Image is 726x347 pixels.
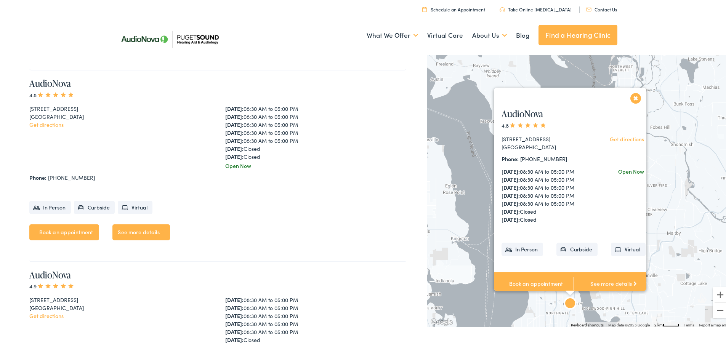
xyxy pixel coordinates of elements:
a: Open this area in Google Maps (opens a new window) [429,316,454,326]
div: [GEOGRAPHIC_DATA] [29,302,210,310]
img: utility icon [500,6,505,10]
div: [STREET_ADDRESS] [502,134,588,142]
strong: [DATE]: [225,103,244,111]
img: utility icon [586,6,591,10]
a: Virtual Care [427,20,463,48]
strong: [DATE]: [225,318,244,326]
a: Contact Us [586,5,617,11]
strong: [DATE]: [225,302,244,310]
strong: [DATE]: [225,119,244,127]
div: [GEOGRAPHIC_DATA] [29,111,210,119]
div: [STREET_ADDRESS] [29,103,210,111]
img: utility icon [422,5,427,10]
div: [STREET_ADDRESS] [29,294,210,302]
a: Schedule an Appointment [422,5,485,11]
a: Terms [684,321,694,326]
div: Open Now [618,166,644,174]
a: Get directions [29,119,64,127]
strong: Phone: [29,172,46,180]
span: Map data ©2025 Google [608,321,650,326]
li: Virtual [611,241,646,254]
div: 08:30 AM to 05:00 PM 08:30 AM to 05:00 PM 08:30 AM to 05:00 PM 08:30 AM to 05:00 PM 08:30 AM to 0... [502,166,588,222]
strong: [DATE]: [225,111,244,119]
a: Get directions [29,310,64,318]
strong: [DATE]: [502,198,520,206]
span: 2 km [654,321,663,326]
a: Get directions [610,134,644,141]
a: AudioNova [502,106,543,118]
button: Map Scale: 2 km per 39 pixels [652,320,681,326]
strong: [DATE]: [502,206,520,214]
strong: [DATE]: [225,294,244,302]
strong: [DATE]: [225,151,244,159]
a: [PHONE_NUMBER] [520,154,567,161]
strong: [DATE]: [225,143,244,151]
strong: [DATE]: [225,135,244,143]
div: Open Now [225,160,406,168]
img: Google [429,316,454,326]
strong: [DATE]: [225,334,244,342]
a: See more details [112,223,170,239]
button: Keyboard shortcuts [571,321,604,326]
a: About Us [472,20,507,48]
div: 08:30 AM to 05:00 PM 08:30 AM to 05:00 PM 08:30 AM to 05:00 PM 08:30 AM to 05:00 PM 08:30 AM to 0... [225,103,406,159]
strong: [DATE]: [502,190,520,198]
button: Close [629,90,643,103]
li: Curbside [556,241,598,254]
a: Take Online [MEDICAL_DATA] [500,5,572,11]
strong: [DATE]: [502,166,520,174]
li: Curbside [74,199,115,213]
div: AudioNova [561,294,579,312]
strong: [DATE]: [225,310,244,318]
strong: [DATE]: [225,326,244,334]
li: In Person [502,241,543,254]
strong: [DATE]: [225,127,244,135]
li: In Person [29,199,71,213]
a: Find a Hearing Clinic [538,23,617,44]
li: Virtual [118,199,152,213]
a: What We Offer [367,20,418,48]
span: 4.8 [502,120,547,128]
a: AudioNova [29,75,71,88]
a: Book an appointment [494,270,574,294]
strong: [DATE]: [502,174,520,182]
a: AudioNova [29,267,71,280]
a: Blog [516,20,529,48]
a: [PHONE_NUMBER] [48,172,95,180]
strong: [DATE]: [502,182,520,190]
div: [GEOGRAPHIC_DATA] [502,142,588,150]
span: 4.9 [29,281,75,288]
strong: Phone: [502,154,519,161]
a: Book an appointment [29,223,99,239]
strong: [DATE]: [502,214,520,222]
a: See more details [574,270,653,294]
span: 4.8 [29,90,75,97]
